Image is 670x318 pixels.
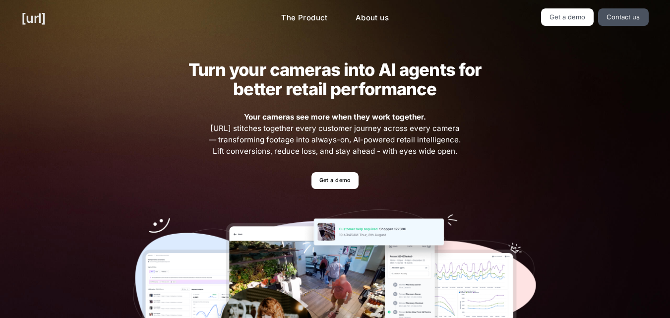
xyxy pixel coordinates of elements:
[311,172,359,190] a: Get a demo
[541,8,594,26] a: Get a demo
[273,8,336,28] a: The Product
[348,8,397,28] a: About us
[244,112,426,122] strong: Your cameras see more when they work together.
[598,8,649,26] a: Contact us
[208,112,463,157] span: [URL] stitches together every customer journey across every camera — transforming footage into al...
[173,60,497,99] h2: Turn your cameras into AI agents for better retail performance
[21,8,46,28] a: [URL]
